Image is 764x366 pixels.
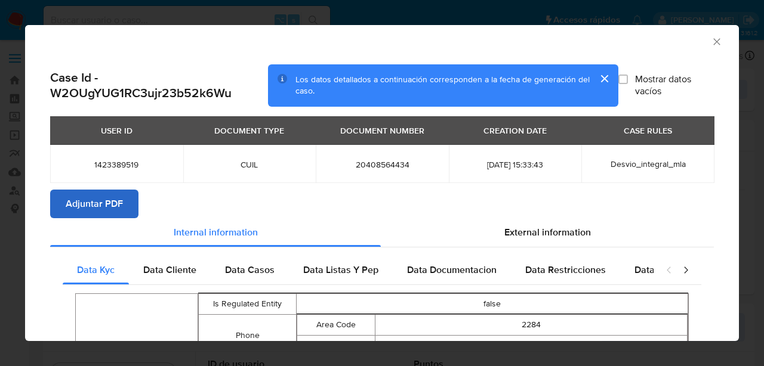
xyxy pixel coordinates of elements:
div: Detailed info [50,218,714,247]
span: External information [504,225,591,239]
span: [DATE] 15:33:43 [463,159,568,170]
span: Data Casos [225,263,275,277]
span: 1423389519 [64,159,169,170]
input: Mostrar datos vacíos [618,75,628,84]
div: CASE RULES [617,120,679,141]
div: Detailed internal info [63,256,654,284]
span: Desvio_integral_mla [611,158,686,170]
span: Internal information [174,225,258,239]
span: Adjuntar PDF [66,191,123,217]
button: cerrar [590,64,618,93]
div: USER ID [94,120,140,141]
td: Phone [199,314,297,356]
div: DOCUMENT NUMBER [333,120,432,141]
span: Data Cliente [143,263,196,277]
td: Is Regulated Entity [199,293,297,314]
td: false [297,293,688,314]
div: CREATION DATE [476,120,554,141]
button: Adjuntar PDF [50,190,138,218]
td: 2284 [375,314,688,335]
h2: Case Id - W2OUgYUG1RC3ujr23b52k6Wu [50,70,268,101]
span: Data Publicaciones [634,263,717,277]
div: DOCUMENT TYPE [207,120,291,141]
span: Data Restricciones [525,263,606,277]
span: Data Documentacion [407,263,497,277]
span: Data Kyc [77,263,115,277]
span: CUIL [198,159,302,170]
button: Cerrar ventana [711,36,722,46]
div: closure-recommendation-modal [25,25,739,341]
span: Data Listas Y Pep [303,263,378,277]
span: Mostrar datos vacíos [635,73,714,97]
span: Los datos detallados a continuación corresponden a la fecha de generación del caso. [295,73,590,97]
td: 715807 [375,335,688,356]
span: 20408564434 [330,159,435,170]
td: Area Code [297,314,375,335]
td: Number [297,335,375,356]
